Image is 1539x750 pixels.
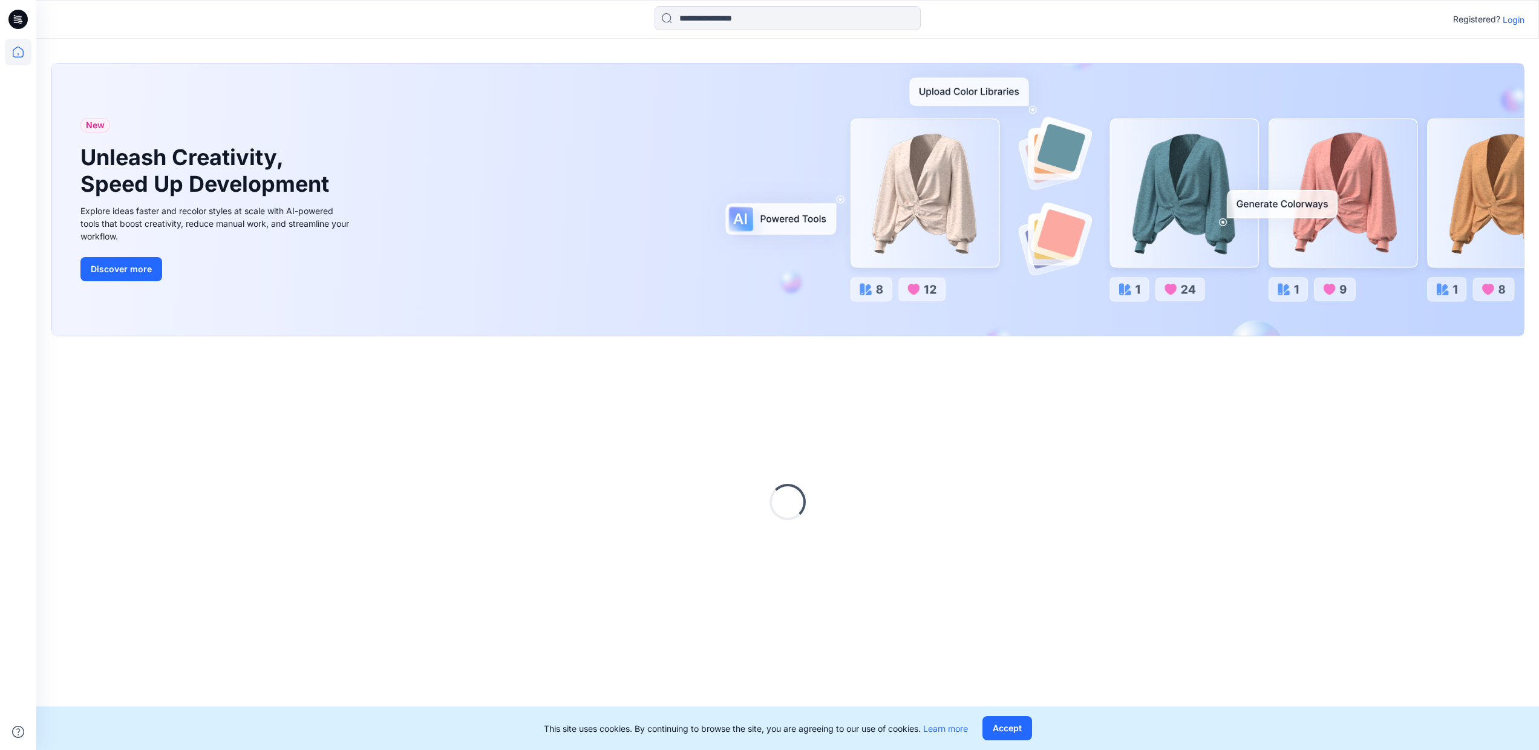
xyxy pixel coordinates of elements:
[544,722,968,735] p: This site uses cookies. By continuing to browse the site, you are agreeing to our use of cookies.
[80,204,353,243] div: Explore ideas faster and recolor styles at scale with AI-powered tools that boost creativity, red...
[86,118,105,132] span: New
[80,257,162,281] button: Discover more
[80,257,353,281] a: Discover more
[982,716,1032,740] button: Accept
[1453,12,1500,27] p: Registered?
[923,723,968,734] a: Learn more
[80,145,335,197] h1: Unleash Creativity, Speed Up Development
[1503,13,1524,26] p: Login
